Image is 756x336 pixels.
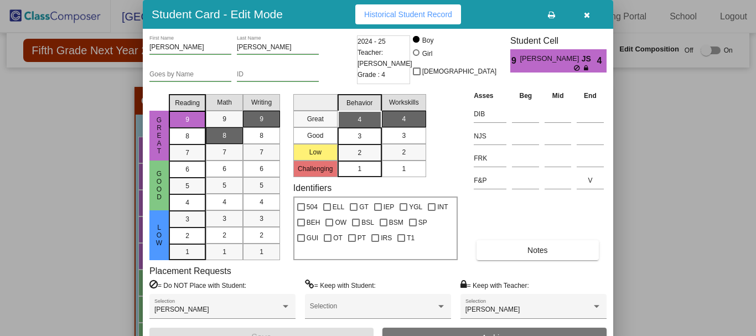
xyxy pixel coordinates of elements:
[260,147,263,157] span: 7
[346,98,372,108] span: Behavior
[154,116,164,155] span: Great
[597,54,607,68] span: 4
[335,216,346,229] span: OW
[222,180,226,190] span: 5
[422,49,433,59] div: Girl
[293,183,332,193] label: Identifiers
[185,231,189,241] span: 2
[154,224,164,247] span: Low
[460,280,529,291] label: = Keep with Teacher:
[510,54,520,68] span: 9
[402,131,406,141] span: 3
[222,247,226,257] span: 1
[152,7,283,21] h3: Student Card - Edit Mode
[358,231,366,245] span: PT
[474,172,506,189] input: assessment
[358,164,361,174] span: 1
[260,214,263,224] span: 3
[149,280,246,291] label: = Do NOT Place with Student:
[260,197,263,207] span: 4
[251,97,272,107] span: Writing
[185,198,189,208] span: 4
[333,231,343,245] span: OT
[527,246,548,255] span: Notes
[260,114,263,124] span: 9
[407,231,415,245] span: T1
[185,115,189,125] span: 9
[260,131,263,141] span: 8
[477,240,598,260] button: Notes
[358,47,412,69] span: Teacher: [PERSON_NAME]
[355,4,461,24] button: Historical Student Record
[222,230,226,240] span: 2
[333,200,344,214] span: ELL
[358,36,386,47] span: 2024 - 25
[149,71,231,79] input: goes by name
[358,131,361,141] span: 3
[437,200,448,214] span: INT
[474,150,506,167] input: assessment
[185,164,189,174] span: 6
[422,65,496,78] span: [DEMOGRAPHIC_DATA]
[471,90,509,102] th: Asses
[154,306,209,313] span: [PERSON_NAME]
[542,90,574,102] th: Mid
[402,147,406,157] span: 2
[520,53,581,65] span: [PERSON_NAME]
[465,306,520,313] span: [PERSON_NAME]
[402,114,406,124] span: 4
[260,180,263,190] span: 5
[175,98,200,108] span: Reading
[510,35,607,46] h3: Student Cell
[358,115,361,125] span: 4
[185,148,189,158] span: 7
[474,128,506,144] input: assessment
[149,266,231,276] label: Placement Requests
[402,164,406,174] span: 1
[358,69,385,80] span: Grade : 4
[381,231,392,245] span: IRS
[359,200,369,214] span: GT
[509,90,542,102] th: Beg
[409,200,422,214] span: YGL
[222,214,226,224] span: 3
[582,53,597,65] span: JS
[217,97,232,107] span: Math
[185,181,189,191] span: 5
[418,216,427,229] span: SP
[422,35,434,45] div: Boy
[222,164,226,174] span: 6
[185,214,189,224] span: 3
[154,170,164,201] span: Good
[358,148,361,158] span: 2
[389,216,403,229] span: BSM
[260,247,263,257] span: 1
[361,216,374,229] span: BSL
[474,106,506,122] input: assessment
[574,90,607,102] th: End
[307,231,318,245] span: GUI
[384,200,394,214] span: IEP
[364,10,452,19] span: Historical Student Record
[222,147,226,157] span: 7
[260,230,263,240] span: 2
[389,97,419,107] span: Workskills
[305,280,376,291] label: = Keep with Student:
[260,164,263,174] span: 6
[222,197,226,207] span: 4
[307,216,320,229] span: BEH
[185,247,189,257] span: 1
[222,114,226,124] span: 9
[185,131,189,141] span: 8
[307,200,318,214] span: 504
[222,131,226,141] span: 8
